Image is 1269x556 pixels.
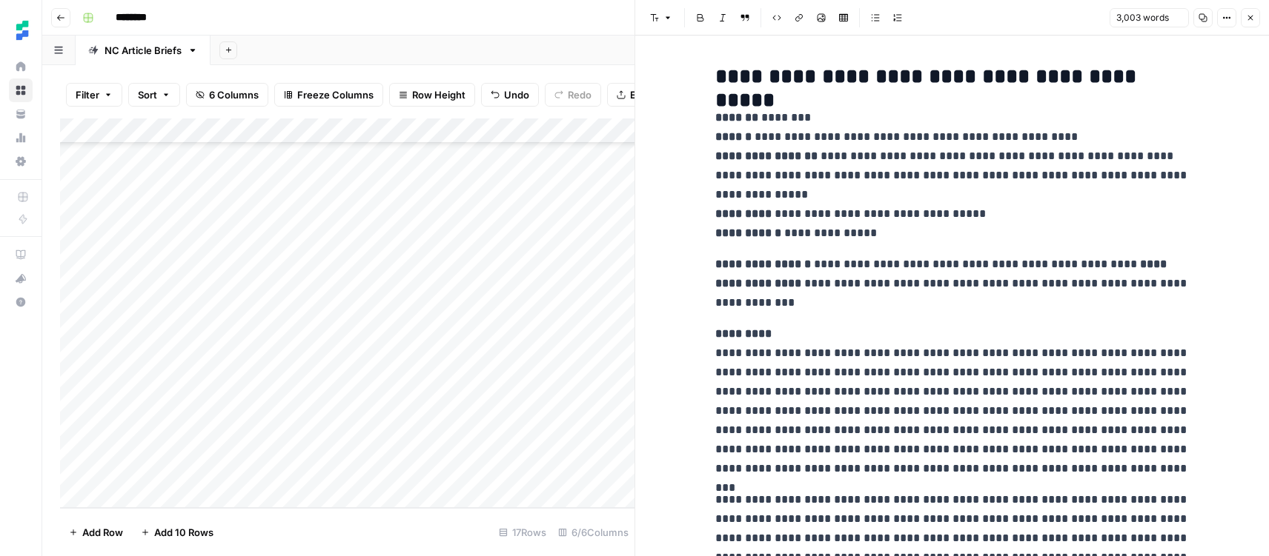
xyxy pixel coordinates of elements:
[76,87,99,102] span: Filter
[1110,8,1189,27] button: 3,003 words
[154,525,213,540] span: Add 10 Rows
[82,525,123,540] span: Add Row
[10,267,32,289] div: What's new?
[9,55,33,78] a: Home
[128,83,180,107] button: Sort
[274,83,383,107] button: Freeze Columns
[132,520,222,544] button: Add 10 Rows
[9,267,33,290] button: What's new?
[105,43,182,58] div: NC Article Briefs
[607,83,692,107] button: Export CSV
[493,520,552,544] div: 17 Rows
[9,126,33,150] a: Usage
[552,520,634,544] div: 6/6 Columns
[60,520,132,544] button: Add Row
[9,17,36,44] img: Ten Speed Logo
[9,150,33,173] a: Settings
[297,87,374,102] span: Freeze Columns
[9,243,33,267] a: AirOps Academy
[138,87,157,102] span: Sort
[1116,11,1169,24] span: 3,003 words
[545,83,601,107] button: Redo
[9,290,33,314] button: Help + Support
[66,83,122,107] button: Filter
[568,87,592,102] span: Redo
[389,83,475,107] button: Row Height
[412,87,465,102] span: Row Height
[504,87,529,102] span: Undo
[481,83,539,107] button: Undo
[9,78,33,102] a: Browse
[76,36,211,65] a: NC Article Briefs
[9,12,33,49] button: Workspace: Ten Speed
[186,83,268,107] button: 6 Columns
[209,87,259,102] span: 6 Columns
[9,102,33,126] a: Your Data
